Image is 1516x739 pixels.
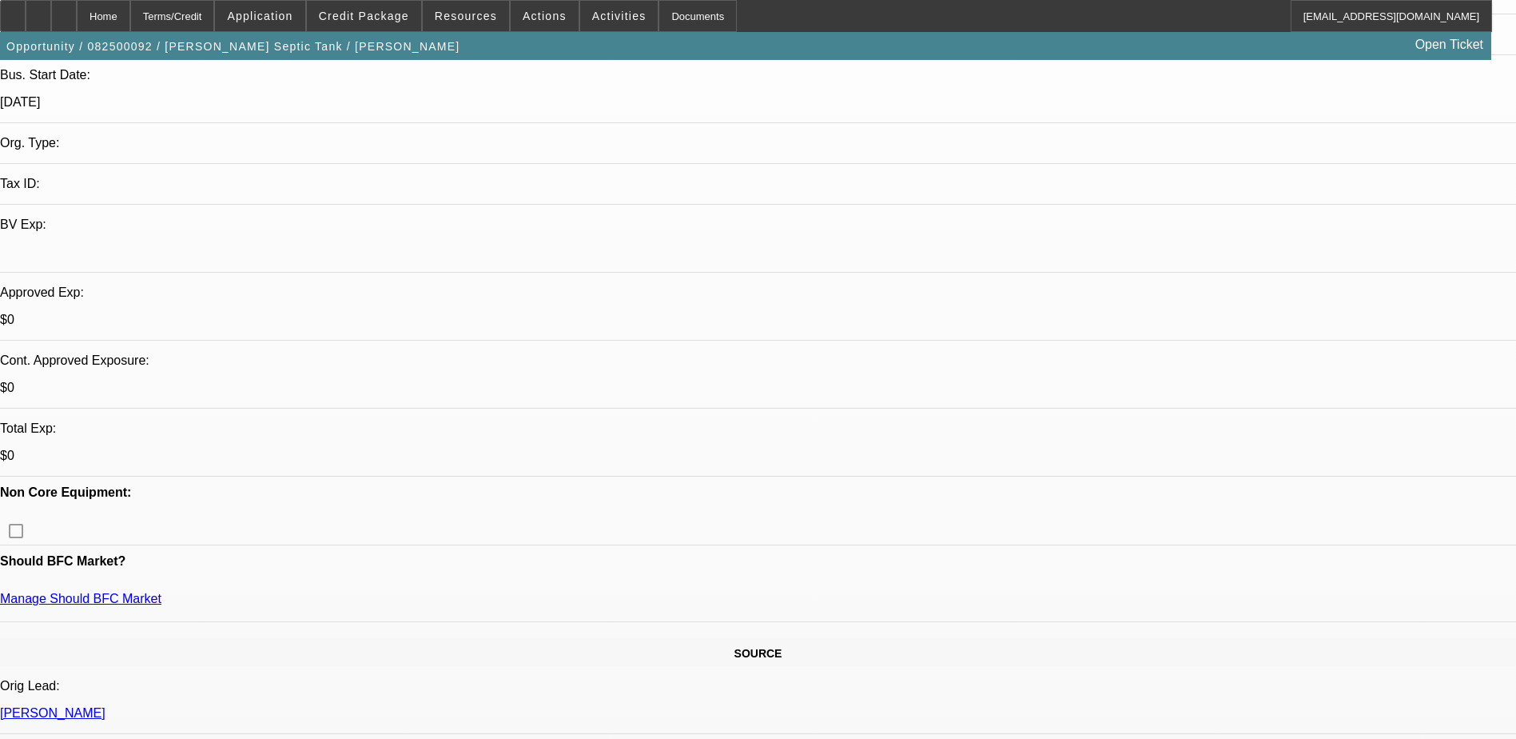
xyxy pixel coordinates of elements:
[734,647,782,660] span: SOURCE
[1409,31,1490,58] a: Open Ticket
[423,1,509,31] button: Resources
[523,10,567,22] span: Actions
[511,1,579,31] button: Actions
[592,10,647,22] span: Activities
[6,40,460,53] span: Opportunity / 082500092 / [PERSON_NAME] Septic Tank / [PERSON_NAME]
[319,10,409,22] span: Credit Package
[215,1,304,31] button: Application
[435,10,497,22] span: Resources
[307,1,421,31] button: Credit Package
[227,10,292,22] span: Application
[580,1,659,31] button: Activities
